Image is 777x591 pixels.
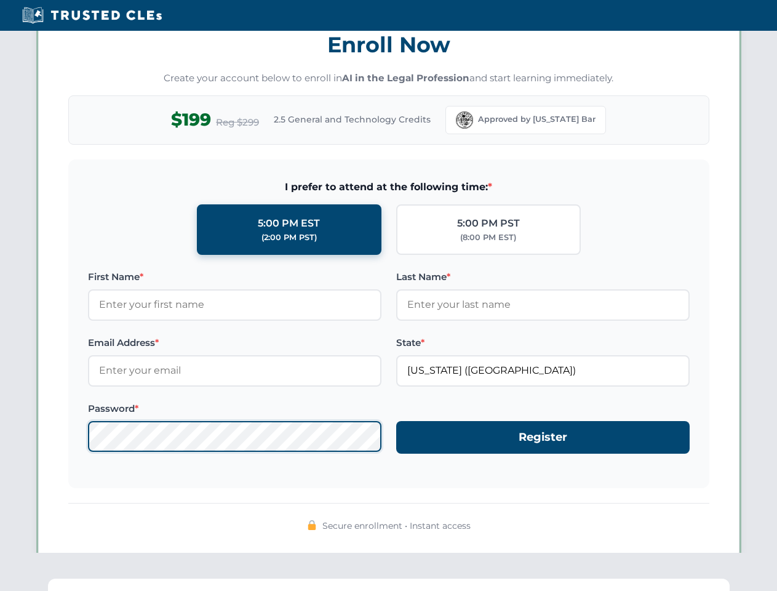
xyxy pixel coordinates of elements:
[396,336,690,350] label: State
[18,6,165,25] img: Trusted CLEs
[457,215,520,231] div: 5:00 PM PST
[171,106,211,134] span: $199
[396,421,690,454] button: Register
[68,25,709,64] h3: Enroll Now
[396,270,690,284] label: Last Name
[88,401,381,416] label: Password
[88,270,381,284] label: First Name
[68,71,709,86] p: Create your account below to enroll in and start learning immediately.
[460,231,516,244] div: (8:00 PM EST)
[88,336,381,350] label: Email Address
[216,115,259,130] span: Reg $299
[307,520,317,530] img: 🔒
[88,179,690,195] span: I prefer to attend at the following time:
[396,289,690,320] input: Enter your last name
[88,289,381,320] input: Enter your first name
[342,72,469,84] strong: AI in the Legal Profession
[274,113,431,126] span: 2.5 General and Technology Credits
[261,231,317,244] div: (2:00 PM PST)
[322,519,471,533] span: Secure enrollment • Instant access
[456,111,473,129] img: Florida Bar
[478,113,596,126] span: Approved by [US_STATE] Bar
[396,355,690,386] input: Florida (FL)
[88,355,381,386] input: Enter your email
[258,215,320,231] div: 5:00 PM EST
